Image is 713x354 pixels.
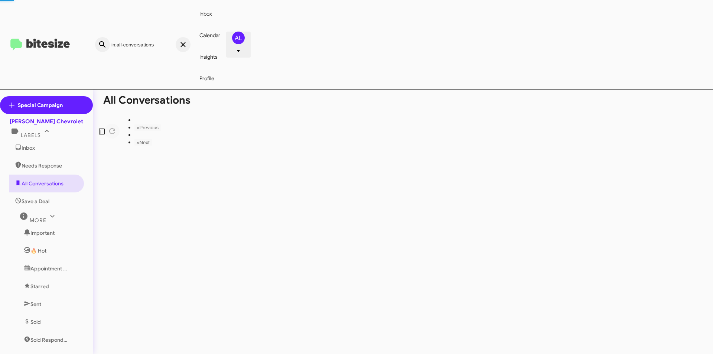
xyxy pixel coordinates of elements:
[137,140,139,145] span: »
[22,180,64,187] span: All Conversations
[18,313,75,331] a: Sold
[226,32,251,58] button: AL
[9,210,84,224] mat-expansion-panel-header: More
[18,242,75,260] a: 🔥 Hot
[9,157,84,175] a: Needs Response
[30,217,46,224] span: More
[92,36,193,53] input: Search
[9,139,84,157] a: Inbox
[18,260,75,277] a: Appointment Set
[22,162,78,169] span: Needs Response
[193,68,226,89] a: Profile
[139,140,149,145] span: Next
[22,144,78,152] span: Inbox
[30,229,69,237] span: Important
[193,25,226,46] a: Calendar
[139,125,159,130] span: Previous
[120,116,161,146] nav: Page navigation example
[30,265,69,272] span: Appointment Set
[134,139,152,146] button: Next
[193,46,226,68] a: Insights
[18,331,75,349] a: Sold Responded
[18,277,75,295] a: Starred
[134,124,161,131] button: Previous
[30,336,69,344] span: Sold Responded
[18,224,75,242] a: Important
[232,32,245,44] div: AL
[30,301,41,308] span: Sent
[30,283,49,290] span: Starred
[193,3,226,25] a: Inbox
[9,192,84,210] a: Save a Deal
[18,295,75,313] a: Sent
[18,101,63,109] span: Special Campaign
[30,247,46,254] span: 🔥 Hot
[103,97,191,104] h1: All Conversations
[22,198,49,205] span: Save a Deal
[9,175,84,192] a: All Conversations
[21,132,41,139] span: Labels
[137,125,139,130] span: «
